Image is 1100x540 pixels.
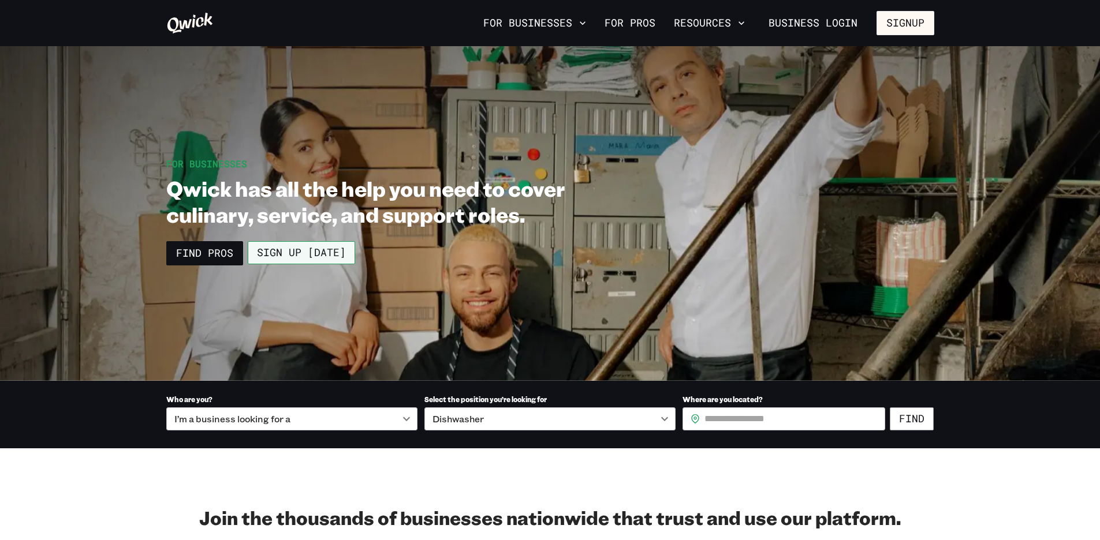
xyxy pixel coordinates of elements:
[683,395,763,404] span: Where are you located?
[166,407,417,430] div: I’m a business looking for a
[166,395,212,404] span: Who are you?
[479,13,591,33] button: For Businesses
[669,13,750,33] button: Resources
[877,11,934,35] button: Signup
[166,506,934,529] h2: Join the thousands of businesses nationwide that trust and use our platform.
[424,407,676,430] div: Dishwasher
[166,241,243,265] a: Find Pros
[166,175,627,227] h1: Qwick has all the help you need to cover culinary, service, and support roles.
[166,157,247,170] span: For Businesses
[424,395,547,404] span: Select the position you’re looking for
[890,407,934,430] button: Find
[248,241,355,264] a: Sign up [DATE]
[600,13,660,33] a: For Pros
[759,11,867,35] a: Business Login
